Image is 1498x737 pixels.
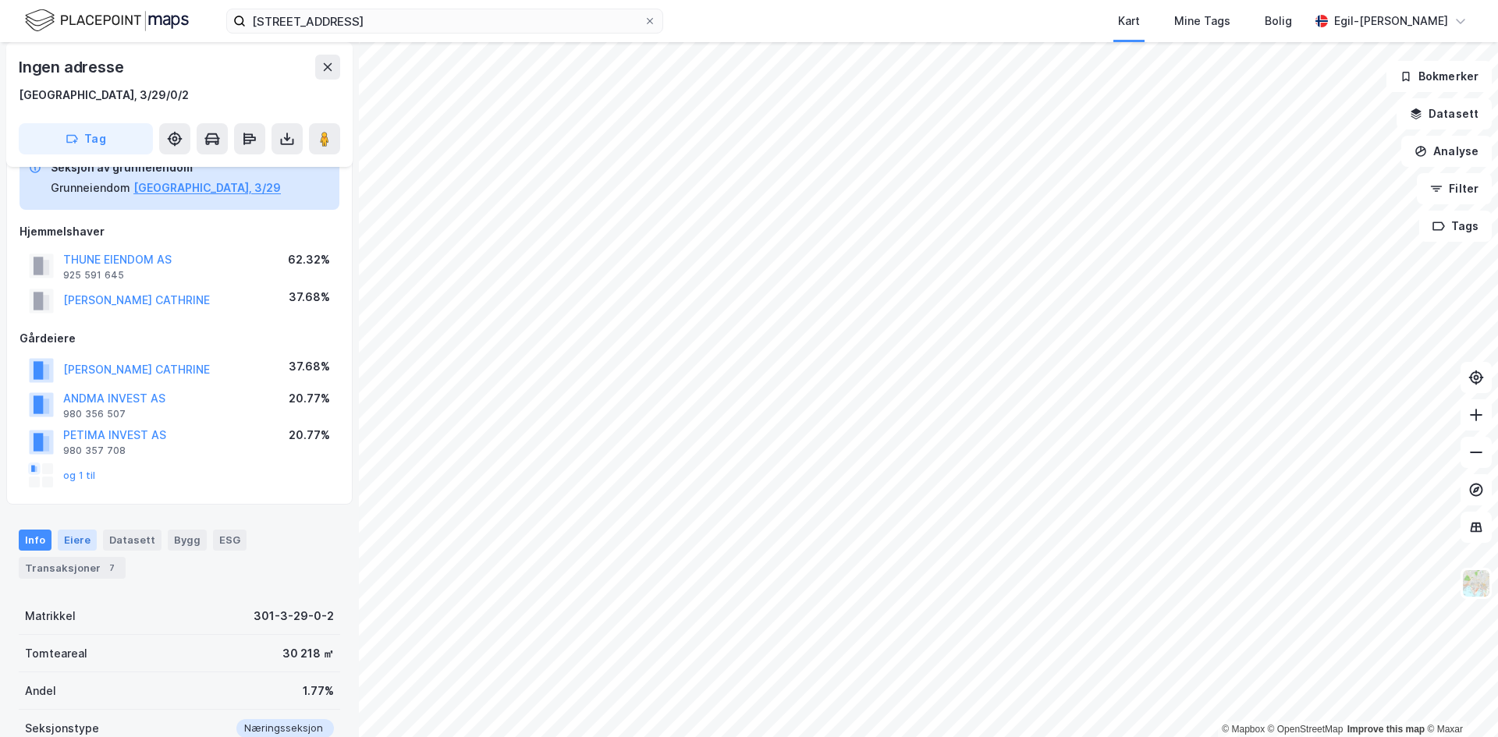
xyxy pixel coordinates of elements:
div: 20.77% [289,389,330,408]
div: 37.68% [289,357,330,376]
div: Matrikkel [25,607,76,625]
button: Tags [1419,211,1492,242]
div: Tomteareal [25,644,87,663]
div: Gårdeiere [20,329,339,348]
a: OpenStreetMap [1268,724,1344,735]
div: 37.68% [289,288,330,306]
div: Datasett [103,530,162,550]
button: Datasett [1397,98,1492,129]
input: Søk på adresse, matrikkel, gårdeiere, leietakere eller personer [246,9,644,33]
div: Kart [1118,12,1140,30]
div: Andel [25,682,56,700]
div: [GEOGRAPHIC_DATA], 3/29/0/2 [19,86,189,105]
div: Bygg [168,530,207,550]
div: 7 [104,560,119,576]
iframe: Chat Widget [1420,662,1498,737]
div: 1.77% [303,682,334,700]
div: 30 218 ㎡ [282,644,334,663]
div: 301-3-29-0-2 [254,607,334,625]
button: Analyse [1401,136,1492,167]
div: Grunneiendom [51,179,130,197]
div: 980 356 507 [63,408,126,420]
div: Eiere [58,530,97,550]
div: Transaksjoner [19,557,126,579]
button: Bokmerker [1386,61,1492,92]
img: logo.f888ab2527a4732fd821a326f86c7f29.svg [25,7,189,34]
button: [GEOGRAPHIC_DATA], 3/29 [133,179,281,197]
div: Mine Tags [1174,12,1230,30]
div: 62.32% [288,250,330,269]
img: Z [1461,569,1491,598]
div: Ingen adresse [19,55,126,80]
div: Seksjon av grunneiendom [51,158,281,177]
button: Filter [1417,173,1492,204]
a: Improve this map [1347,724,1425,735]
div: Info [19,530,51,550]
div: Hjemmelshaver [20,222,339,241]
div: Egil-[PERSON_NAME] [1334,12,1448,30]
div: 20.77% [289,426,330,445]
button: Tag [19,123,153,154]
a: Mapbox [1222,724,1265,735]
div: 980 357 708 [63,445,126,457]
div: Bolig [1265,12,1292,30]
div: ESG [213,530,247,550]
div: 925 591 645 [63,269,124,282]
